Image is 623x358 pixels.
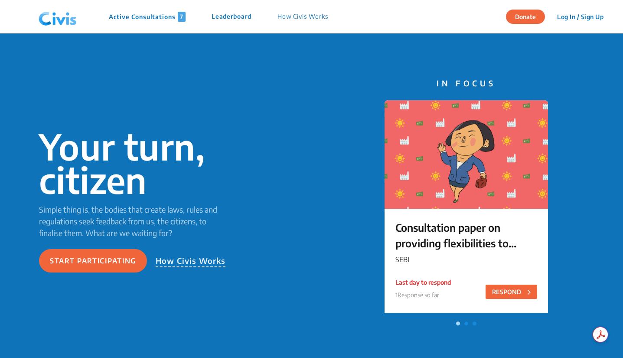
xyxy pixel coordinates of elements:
[277,12,328,22] p: How Civis Works
[506,10,545,24] button: Donate
[395,278,451,287] p: Last day to respond
[109,12,186,22] p: Active Consultations
[395,220,537,251] p: Consultation paper on providing flexibilities to Large Value Funds for Accredited Investors (“LVF...
[178,12,186,22] span: 7
[395,254,537,265] p: SEBI
[506,12,551,20] a: Donate
[39,204,230,239] p: Simple thing is, the bodies that create laws, rules and regulations seek feedback from us, the ci...
[156,255,226,267] p: How Civis Works
[39,249,147,273] button: Start participating
[35,4,80,30] img: navlogo.png
[398,291,439,299] span: Response so far
[486,285,537,299] button: RESPOND
[385,100,548,317] a: Consultation paper on providing flexibilities to Large Value Funds for Accredited Investors (“LVF...
[395,290,451,299] p: 1
[39,130,230,197] p: Your turn, citizen
[385,77,548,89] p: IN FOCUS
[212,12,251,22] p: Leaderboard
[551,10,609,23] button: Log In / Sign Up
